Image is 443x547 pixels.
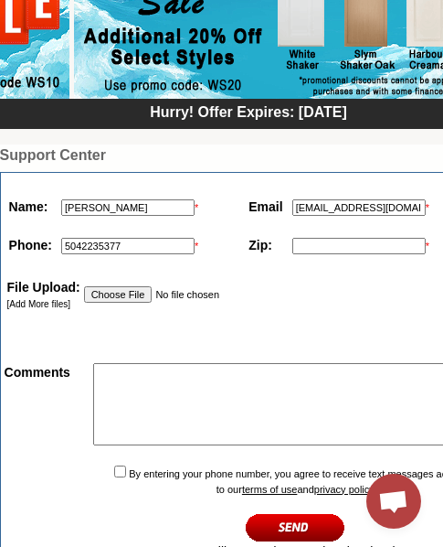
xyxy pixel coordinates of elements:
a: Open chat [366,474,421,529]
strong: Zip: [248,238,272,252]
strong: Phone: [9,238,52,252]
input: +1(XXX)-XXX-XXXX [61,238,195,254]
input: Continue [246,512,345,542]
strong: Name: [9,199,48,214]
strong: Comments [5,365,70,380]
a: terms of use [242,484,298,495]
a: [Add More files] [7,299,70,309]
strong: File Upload: [7,280,80,295]
a: privacy policy [314,484,374,495]
strong: Email [248,199,282,214]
